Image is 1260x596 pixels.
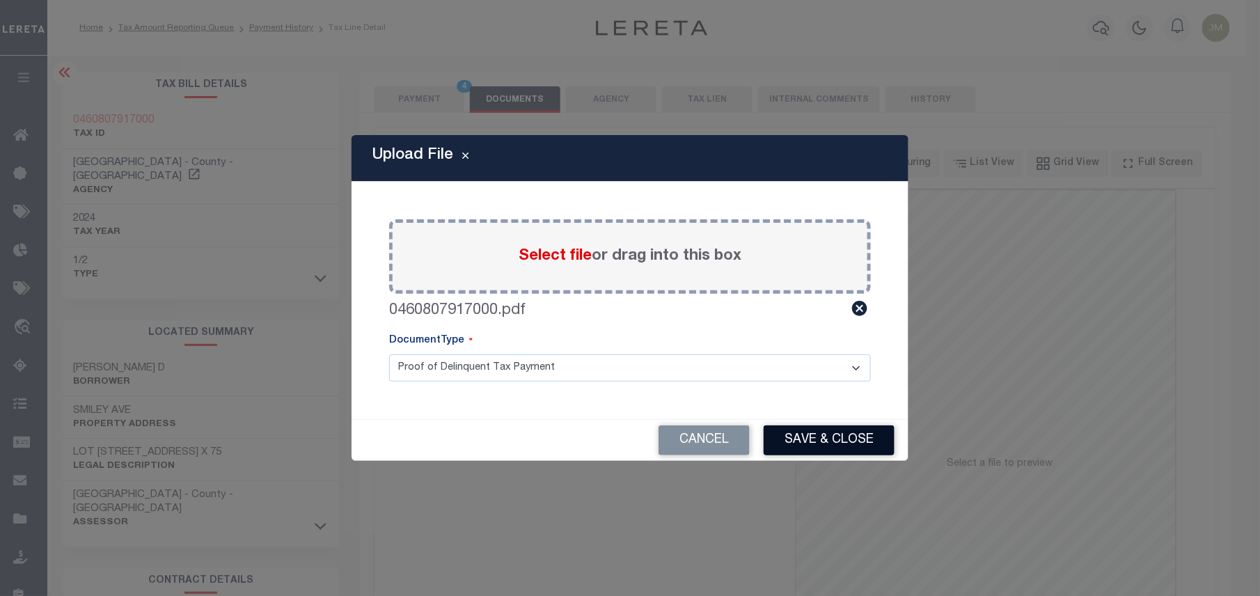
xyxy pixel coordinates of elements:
button: Close [453,150,478,166]
label: DocumentType [389,334,473,349]
label: 0460807917000.pdf [389,299,526,322]
h5: Upload File [372,146,453,164]
button: Save & Close [764,425,895,455]
button: Cancel [659,425,750,455]
span: Select file [519,249,592,264]
label: or drag into this box [519,245,741,268]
